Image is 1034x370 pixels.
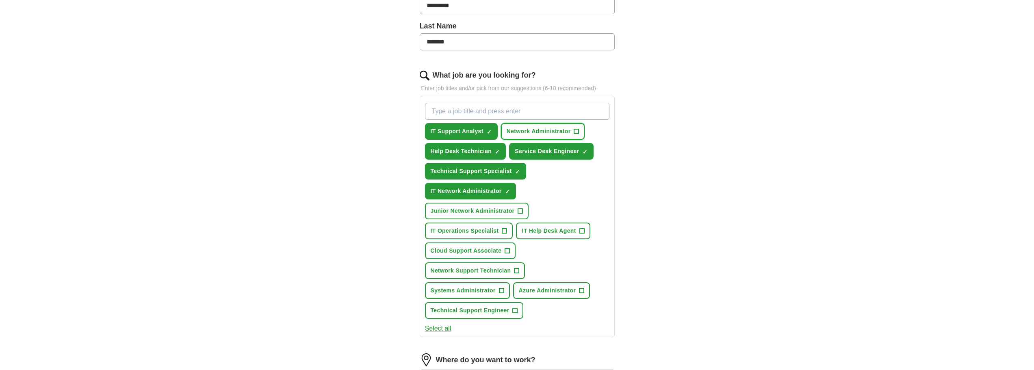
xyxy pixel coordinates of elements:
label: Last Name [420,21,615,32]
button: IT Operations Specialist [425,223,513,239]
span: ✓ [515,169,520,175]
button: Help Desk Technician✓ [425,143,506,160]
label: What job are you looking for? [433,70,536,81]
p: Enter job titles and/or pick from our suggestions (6-10 recommended) [420,84,615,93]
img: search.png [420,71,429,80]
button: IT Network Administrator✓ [425,183,516,199]
span: Cloud Support Associate [431,247,502,255]
button: Azure Administrator [513,282,590,299]
img: location.png [420,353,433,366]
span: Help Desk Technician [431,147,492,156]
button: Network Administrator [501,123,585,140]
button: Service Desk Engineer✓ [509,143,593,160]
button: Network Support Technician [425,262,525,279]
label: Where do you want to work? [436,355,535,366]
button: Cloud Support Associate [425,242,516,259]
button: IT Help Desk Agent [516,223,590,239]
span: IT Operations Specialist [431,227,499,235]
span: IT Help Desk Agent [522,227,576,235]
button: Technical Support Engineer [425,302,524,319]
span: Service Desk Engineer [515,147,579,156]
button: Select all [425,324,451,333]
span: ✓ [487,129,492,135]
button: IT Support Analyst✓ [425,123,498,140]
button: Junior Network Administrator [425,203,529,219]
span: Technical Support Specialist [431,167,512,175]
span: Network Support Technician [431,266,511,275]
input: Type a job title and press enter [425,103,609,120]
span: ✓ [583,149,587,155]
button: Systems Administrator [425,282,510,299]
span: ✓ [495,149,500,155]
button: Technical Support Specialist✓ [425,163,526,180]
span: IT Network Administrator [431,187,502,195]
span: ✓ [505,188,510,195]
span: Azure Administrator [519,286,576,295]
span: Systems Administrator [431,286,496,295]
span: Junior Network Administrator [431,207,515,215]
span: Technical Support Engineer [431,306,509,315]
span: Network Administrator [507,127,571,136]
span: IT Support Analyst [431,127,483,136]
